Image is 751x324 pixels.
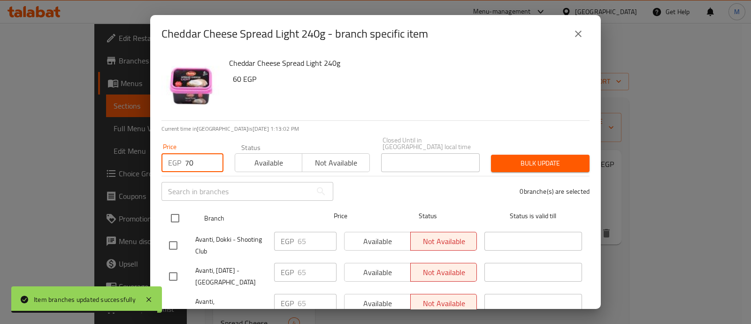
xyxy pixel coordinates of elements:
[491,155,590,172] button: Bulk update
[34,294,136,305] div: Item branches updated successfully
[168,157,181,168] p: EGP
[306,156,366,170] span: Not available
[185,153,223,172] input: Please enter price
[281,236,294,247] p: EGP
[161,182,312,201] input: Search in branches
[229,56,582,70] h6: Cheddar Cheese Spread Light 240g
[298,232,337,251] input: Please enter price
[379,210,477,222] span: Status
[233,72,582,86] h6: 60 EGP
[302,153,369,172] button: Not available
[239,156,299,170] span: Available
[195,265,267,288] span: Avanti, [DATE] - [GEOGRAPHIC_DATA]
[298,294,337,313] input: Please enter price
[281,298,294,309] p: EGP
[281,267,294,278] p: EGP
[520,187,590,196] p: 0 branche(s) are selected
[309,210,372,222] span: Price
[195,234,267,257] span: Avanti, Dokki - Shooting Club
[298,263,337,282] input: Please enter price
[484,210,582,222] span: Status is valid till
[235,153,302,172] button: Available
[161,125,590,133] p: Current time in [GEOGRAPHIC_DATA] is [DATE] 1:13:02 PM
[567,23,590,45] button: close
[161,26,428,41] h2: Cheddar Cheese Spread Light 240g - branch specific item
[498,158,582,169] span: Bulk update
[161,56,222,117] img: Cheddar Cheese Spread Light 240g
[204,213,302,224] span: Branch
